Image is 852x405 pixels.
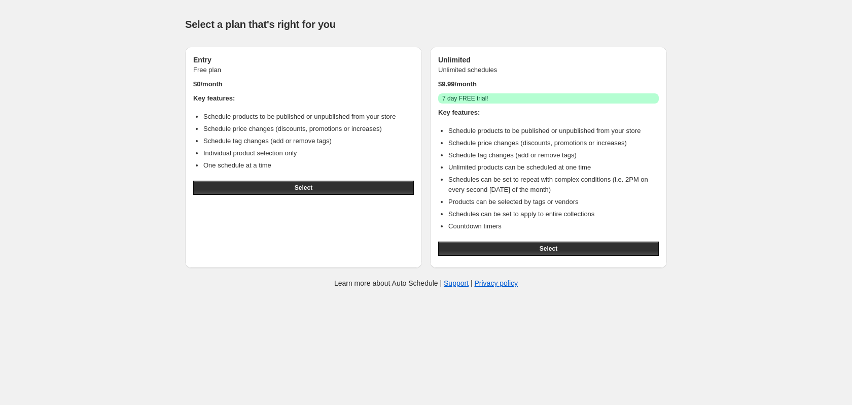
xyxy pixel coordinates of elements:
li: Schedule tag changes (add or remove tags) [203,136,414,146]
li: Schedule products to be published or unpublished from your store [448,126,659,136]
h4: Key features: [438,108,659,118]
li: Schedule price changes (discounts, promotions or increases) [448,138,659,148]
p: $ 9.99 /month [438,79,659,89]
li: One schedule at a time [203,160,414,171]
p: $ 0 /month [193,79,414,89]
span: 7 day FREE trial! [442,94,488,103]
p: Free plan [193,65,414,75]
li: Products can be selected by tags or vendors [448,197,659,207]
span: Select [540,245,557,253]
a: Support [444,279,469,287]
li: Schedules can be set to apply to entire collections [448,209,659,219]
h4: Key features: [193,93,414,104]
li: Schedules can be set to repeat with complex conditions (i.e. 2PM on every second [DATE] of the mo... [448,175,659,195]
li: Individual product selection only [203,148,414,158]
button: Select [193,181,414,195]
li: Schedule products to be published or unpublished from your store [203,112,414,122]
button: Select [438,242,659,256]
h3: Entry [193,55,414,65]
p: Unlimited schedules [438,65,659,75]
li: Schedule price changes (discounts, promotions or increases) [203,124,414,134]
h1: Select a plan that's right for you [185,18,667,30]
li: Countdown timers [448,221,659,231]
h3: Unlimited [438,55,659,65]
li: Unlimited products can be scheduled at one time [448,162,659,173]
li: Schedule tag changes (add or remove tags) [448,150,659,160]
a: Privacy policy [475,279,518,287]
span: Select [295,184,312,192]
p: Learn more about Auto Schedule | | [334,278,518,288]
